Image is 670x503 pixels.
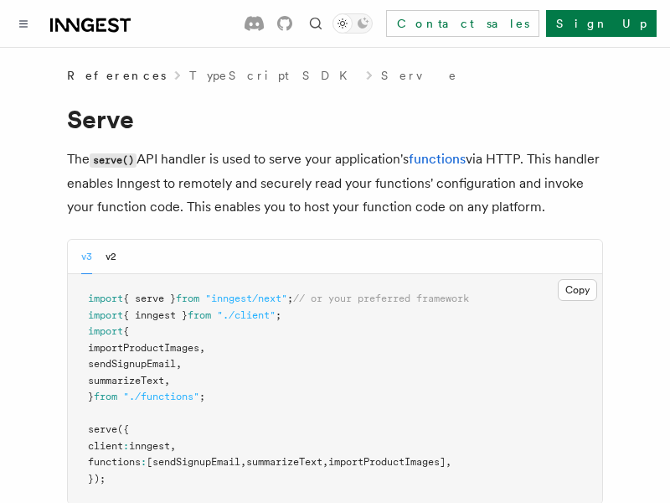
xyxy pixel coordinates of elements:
[164,375,170,386] span: ,
[67,148,603,219] p: The API handler is used to serve your application's via HTTP. This handler enables Inngest to rem...
[129,440,170,452] span: inngest
[276,309,281,321] span: ;
[381,67,458,84] a: Serve
[13,13,33,34] button: Toggle navigation
[141,456,147,468] span: :
[246,456,322,468] span: summarizeText
[88,440,123,452] span: client
[205,293,287,304] span: "inngest/next"
[293,293,469,304] span: // or your preferred framework
[199,391,205,402] span: ;
[328,456,446,468] span: importProductImages]
[67,104,603,134] h1: Serve
[67,67,166,84] span: References
[88,358,176,370] span: sendSignupEmail
[88,375,164,386] span: summarizeText
[88,309,123,321] span: import
[88,473,106,485] span: });
[123,309,188,321] span: { inngest }
[88,325,123,337] span: import
[123,391,199,402] span: "./functions"
[88,391,94,402] span: }
[176,293,199,304] span: from
[123,325,129,337] span: {
[217,309,276,321] span: "./client"
[88,456,141,468] span: functions
[88,293,123,304] span: import
[189,67,358,84] a: TypeScript SDK
[88,423,117,435] span: serve
[199,342,205,354] span: ,
[558,279,597,301] button: Copy
[88,342,199,354] span: importProductImages
[117,423,129,435] span: ({
[240,456,246,468] span: ,
[90,153,137,168] code: serve()
[123,440,129,452] span: :
[147,456,240,468] span: [sendSignupEmail
[94,391,117,402] span: from
[287,293,293,304] span: ;
[446,456,451,468] span: ,
[322,456,328,468] span: ,
[170,440,176,452] span: ,
[188,309,211,321] span: from
[546,10,657,37] a: Sign Up
[176,358,182,370] span: ,
[332,13,373,34] button: Toggle dark mode
[386,10,539,37] a: Contact sales
[106,240,116,274] button: v2
[409,151,466,167] a: functions
[81,240,92,274] button: v3
[306,13,326,34] button: Find something...
[123,293,176,304] span: { serve }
